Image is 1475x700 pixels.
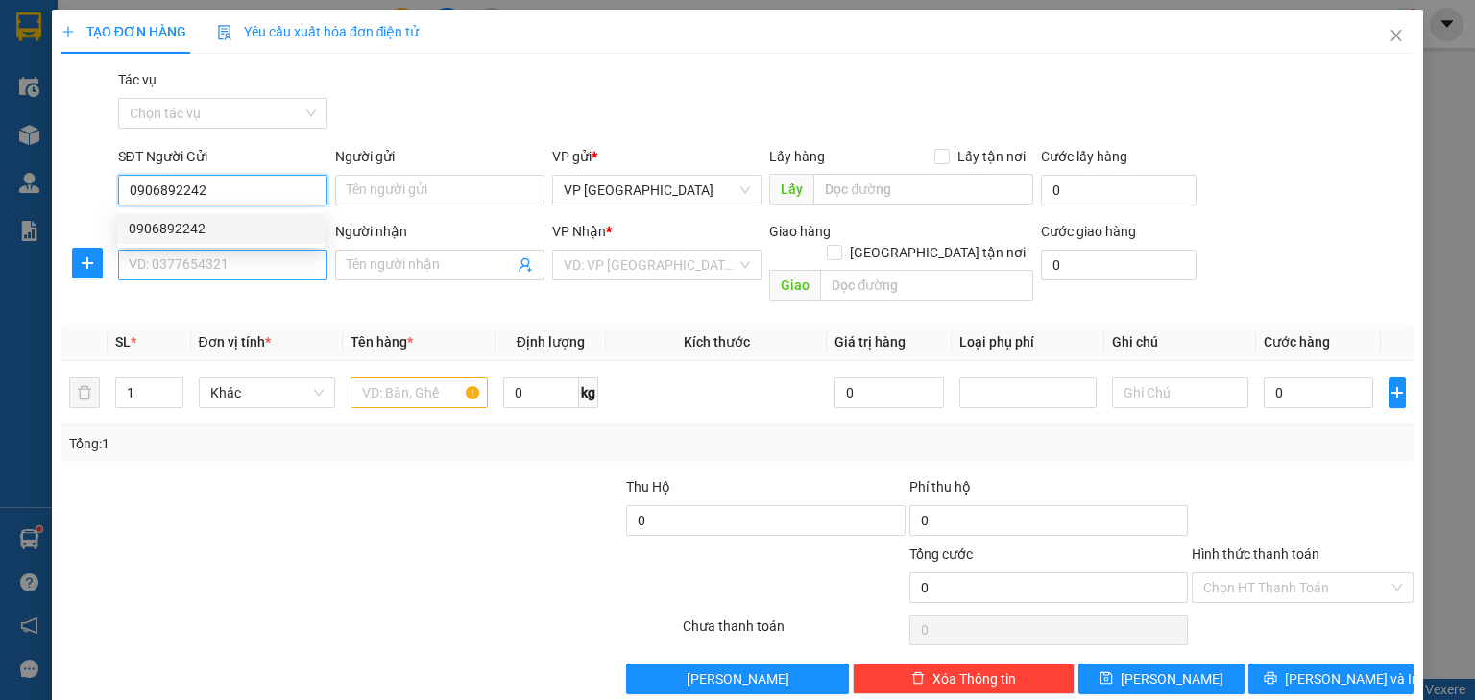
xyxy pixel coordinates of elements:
span: Giá trị hàng [834,334,906,350]
span: plus [1390,385,1405,400]
div: 0906892242 [129,218,313,239]
span: Lấy hàng [769,149,825,164]
span: Yêu cầu xuất hóa đơn điện tử [217,24,420,39]
span: plus [73,255,102,271]
span: plus [61,25,75,38]
label: Cước giao hàng [1041,224,1136,239]
span: [PERSON_NAME] [1121,668,1223,689]
span: Lấy [769,174,813,205]
span: close [1389,28,1404,43]
span: Giao [769,270,820,301]
div: SĐT Người Gửi [118,146,327,167]
img: logo [10,80,46,175]
span: Kích thước [684,334,750,350]
th: Ghi chú [1104,324,1257,361]
span: Đơn vị tính [199,334,271,350]
div: Chưa thanh toán [681,616,907,649]
span: Giao hàng [769,224,831,239]
span: VP Đà Nẵng [564,176,750,205]
span: user-add [518,257,533,273]
button: deleteXóa Thông tin [853,664,1075,694]
span: SL [115,334,131,350]
input: 0 [834,377,944,408]
span: save [1100,671,1113,687]
strong: PHIẾU GỬI HÀNG [77,140,174,181]
span: TẠO ĐƠN HÀNG [61,24,186,39]
span: Xóa Thông tin [932,668,1016,689]
span: VP Nhận [552,224,606,239]
input: Dọc đường [820,270,1033,301]
div: Người gửi [335,146,544,167]
button: Close [1369,10,1423,63]
button: save[PERSON_NAME] [1078,664,1245,694]
label: Cước lấy hàng [1041,149,1127,164]
button: plus [72,248,103,278]
button: plus [1389,377,1406,408]
div: VP gửi [552,146,762,167]
button: printer[PERSON_NAME] và In [1248,664,1415,694]
span: delete [911,671,925,687]
div: Tổng: 1 [69,433,570,454]
input: Ghi Chú [1112,377,1249,408]
span: printer [1264,671,1277,687]
input: Dọc đường [813,174,1033,205]
span: Lấy tận nơi [950,146,1033,167]
input: Cước giao hàng [1041,250,1197,280]
span: Tên hàng [351,334,413,350]
span: 42 [PERSON_NAME] - Vinh - [GEOGRAPHIC_DATA] [50,64,190,114]
img: icon [217,25,232,40]
th: Loại phụ phí [952,324,1104,361]
span: Thu Hộ [626,479,670,495]
span: Định lượng [517,334,585,350]
input: VD: Bàn, Ghế [351,377,488,408]
div: 0906892242 [117,213,325,244]
span: [GEOGRAPHIC_DATA] tận nơi [842,242,1033,263]
span: Cước hàng [1264,334,1330,350]
input: Cước lấy hàng [1041,175,1197,205]
label: Tác vụ [118,72,157,87]
button: delete [69,377,100,408]
span: Tổng cước [909,546,973,562]
span: [PERSON_NAME] và In [1285,668,1419,689]
label: Hình thức thanh toán [1192,546,1319,562]
span: kg [579,377,598,408]
div: Người nhận [335,221,544,242]
strong: HÃNG XE HẢI HOÀNG GIA [65,19,186,60]
span: Khác [210,378,325,407]
div: Phí thu hộ [909,476,1188,505]
button: [PERSON_NAME] [626,664,848,694]
span: [PERSON_NAME] [687,668,789,689]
